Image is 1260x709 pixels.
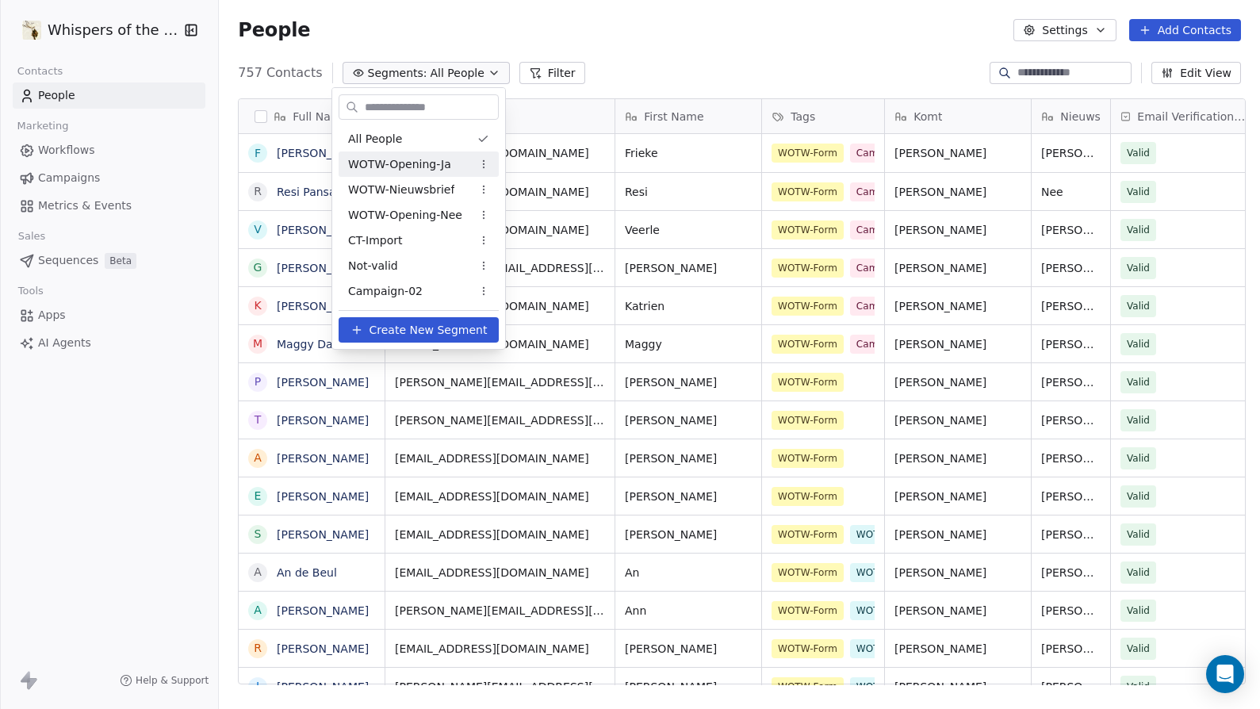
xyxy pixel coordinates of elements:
[348,131,402,148] span: All People
[348,207,462,224] span: WOTW-Opening-Nee
[339,126,499,304] div: Suggestions
[348,232,403,249] span: CT-Import
[348,156,451,173] span: WOTW-Opening-Ja
[370,322,488,339] span: Create New Segment
[348,258,398,274] span: Not-valid
[348,283,423,300] span: Campaign-02
[339,317,499,343] button: Create New Segment
[348,182,454,198] span: WOTW-Nieuwsbrief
